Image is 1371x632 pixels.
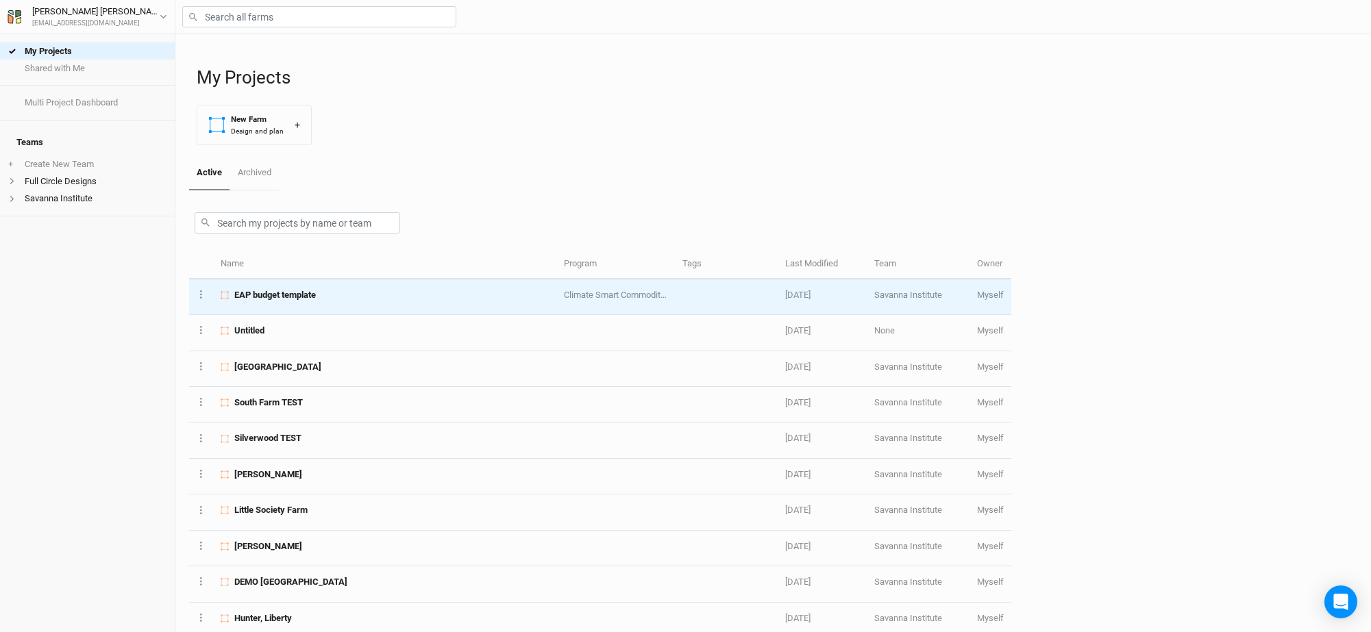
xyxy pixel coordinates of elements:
[785,541,811,551] span: Apr 18, 2025 3:32 PM
[867,279,969,315] td: Savanna Institute
[1324,585,1357,618] div: Open Intercom Messenger
[32,18,160,29] div: [EMAIL_ADDRESS][DOMAIN_NAME]
[234,504,308,516] span: Little Society Farm
[234,432,301,444] span: Silverwood TEST
[867,422,969,458] td: Savanna Institute
[564,290,672,300] span: Climate Smart Commodities
[234,612,292,624] span: Hunter, Liberty
[231,114,284,125] div: New Farm
[234,361,321,373] span: North Farm
[234,325,264,337] span: Untitled
[867,531,969,566] td: Savanna Institute
[977,577,1004,587] span: matt@savannainstitute.org
[977,325,1004,336] span: matt@savannainstitute.org
[8,129,166,156] h4: Teams
[213,250,556,279] th: Name
[231,126,284,136] div: Design and plan
[785,290,811,300] span: Aug 11, 2025 4:35 PM
[230,156,278,189] a: Archived
[785,613,811,623] span: Apr 18, 2025 3:30 PM
[7,4,168,29] button: [PERSON_NAME] [PERSON_NAME][EMAIL_ADDRESS][DOMAIN_NAME]
[785,469,811,479] span: Apr 18, 2025 3:36 PM
[234,289,316,301] span: EAP budget template
[189,156,230,190] a: Active
[778,250,867,279] th: Last Modified
[32,5,160,18] div: [PERSON_NAME] [PERSON_NAME]
[867,351,969,387] td: Savanna Institute
[234,540,302,553] span: Swanson, Erik
[867,250,969,279] th: Team
[675,250,778,279] th: Tags
[977,397,1004,407] span: matt@savannainstitute.org
[556,250,674,279] th: Program
[977,613,1004,623] span: matt@savannainstitute.org
[867,494,969,530] td: Savanna Institute
[867,387,969,422] td: Savanna Institute
[785,433,811,443] span: Apr 18, 2025 3:36 PM
[977,469,1004,479] span: matt@savannainstitute.org
[197,67,1357,88] h1: My Projects
[977,541,1004,551] span: matt@savannainstitute.org
[785,505,811,515] span: Apr 18, 2025 3:34 PM
[234,396,303,409] span: South Farm TEST
[234,576,347,588] span: DEMO South Farm
[195,212,400,233] input: Search my projects by name or team
[785,362,811,372] span: May 20, 2025 10:56 AM
[969,250,1011,279] th: Owner
[197,105,312,145] button: New FarmDesign and plan+
[867,566,969,602] td: Savanna Institute
[977,362,1004,372] span: matt@savannainstitute.org
[234,468,302,481] span: Shea, Gale
[785,397,811,407] span: Apr 24, 2025 5:47 PM
[867,315,969,351] td: None
[977,290,1004,300] span: matt@savannainstitute.org
[182,6,456,27] input: Search all farms
[977,433,1004,443] span: matt@savannainstitute.org
[295,118,300,132] div: +
[977,505,1004,515] span: matt@savannainstitute.org
[785,577,811,587] span: Apr 18, 2025 3:32 PM
[867,459,969,494] td: Savanna Institute
[8,159,13,170] span: +
[785,325,811,336] span: Aug 11, 2025 4:12 PM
